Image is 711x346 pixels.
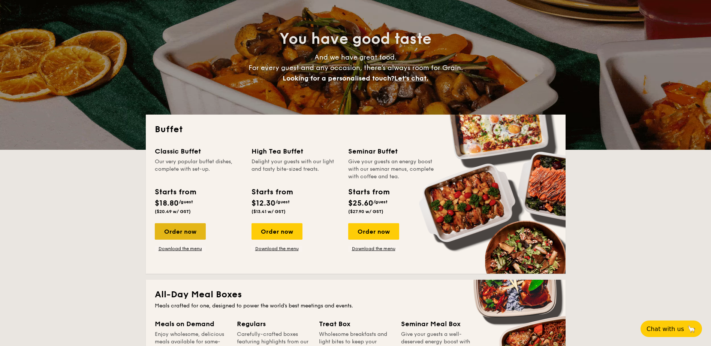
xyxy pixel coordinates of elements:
span: $18.80 [155,199,179,208]
a: Download the menu [155,246,206,252]
span: /guest [373,199,388,204]
div: Delight your guests with our light and tasty bite-sized treats. [251,158,339,180]
div: Seminar Meal Box [401,319,474,329]
span: Looking for a personalised touch? [283,74,394,82]
div: Starts from [348,186,389,198]
span: 🦙 [687,325,696,333]
div: Starts from [155,186,196,198]
button: Chat with us🦙 [641,321,702,337]
h2: All-Day Meal Boxes [155,289,557,301]
a: Download the menu [251,246,302,252]
a: Download the menu [348,246,399,252]
div: Order now [251,223,302,240]
span: Let's chat. [394,74,428,82]
span: /guest [179,199,193,204]
div: Starts from [251,186,292,198]
div: Order now [348,223,399,240]
div: Meals crafted for one, designed to power the world's best meetings and events. [155,302,557,310]
div: Our very popular buffet dishes, complete with set-up. [155,158,242,180]
span: $12.30 [251,199,275,208]
div: Classic Buffet [155,146,242,157]
div: Seminar Buffet [348,146,436,157]
div: Regulars [237,319,310,329]
h2: Buffet [155,124,557,136]
span: /guest [275,199,290,204]
span: You have good taste [280,30,431,48]
span: ($20.49 w/ GST) [155,209,191,214]
span: ($13.41 w/ GST) [251,209,286,214]
div: High Tea Buffet [251,146,339,157]
div: Order now [155,223,206,240]
span: And we have great food. For every guest and any occasion, there’s always room for Grain. [248,53,463,82]
div: Give your guests an energy boost with our seminar menus, complete with coffee and tea. [348,158,436,180]
span: ($27.90 w/ GST) [348,209,383,214]
div: Treat Box [319,319,392,329]
span: Chat with us [647,325,684,333]
span: $25.60 [348,199,373,208]
div: Meals on Demand [155,319,228,329]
